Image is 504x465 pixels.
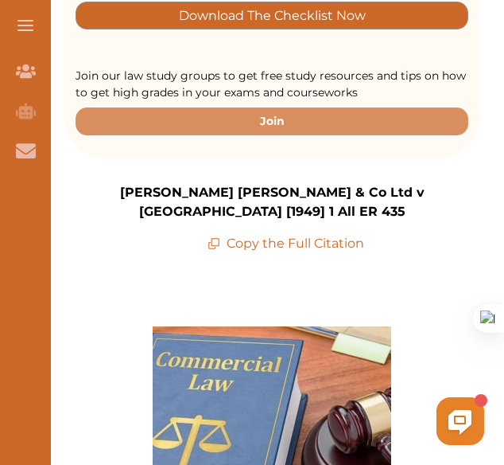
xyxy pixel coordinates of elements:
iframe: HelpCrunch [122,393,488,449]
p: Copy the Full Citation [207,234,364,253]
button: [object Object] [76,2,468,29]
p: Join our law study groups to get free study resources and tips on how to get high grades in your ... [76,68,468,101]
p: [PERSON_NAME] [PERSON_NAME] & Co Ltd v [GEOGRAPHIC_DATA] [1949] 1 All ER 435 [64,183,480,221]
p: Download The Checklist Now [179,6,366,25]
button: Join [76,107,468,135]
